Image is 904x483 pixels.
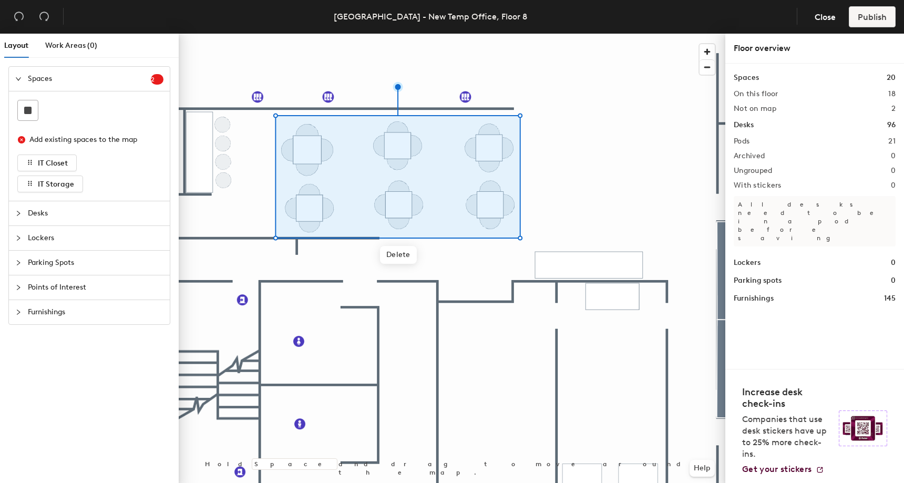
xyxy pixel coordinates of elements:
span: Delete [380,246,417,264]
span: collapsed [15,235,22,241]
p: Companies that use desk stickers have up to 25% more check-ins. [742,414,833,460]
h2: 0 [891,181,896,190]
h1: Lockers [734,257,761,269]
h2: Pods [734,137,749,146]
h2: 2 [891,105,896,113]
span: collapsed [15,284,22,291]
button: Redo (⌘ + ⇧ + Z) [34,6,55,27]
span: Points of Interest [28,275,163,300]
div: [GEOGRAPHIC_DATA] - New Temp Office, Floor 8 [334,10,527,23]
button: Publish [849,6,896,27]
button: Close [806,6,845,27]
span: collapsed [15,260,22,266]
h2: 21 [888,137,896,146]
button: IT Storage [17,176,83,192]
h1: Desks [734,119,754,131]
span: IT Storage [38,180,74,189]
span: Spaces [28,67,151,91]
h2: Ungrouped [734,167,773,175]
span: Get your stickers [742,464,811,474]
span: IT Closet [38,159,68,168]
div: Add existing spaces to the map [29,134,155,146]
h1: Spaces [734,72,759,84]
h1: Furnishings [734,293,774,304]
h2: Not on map [734,105,776,113]
span: Close [815,12,836,22]
div: Floor overview [734,42,896,55]
h1: Parking spots [734,275,782,286]
span: collapsed [15,210,22,217]
h2: On this floor [734,90,778,98]
span: undo [14,11,24,22]
h4: Increase desk check-ins [742,386,833,409]
span: Desks [28,201,163,225]
h1: 96 [887,119,896,131]
h1: 0 [891,257,896,269]
button: Undo (⌘ + Z) [8,6,29,27]
img: Sticker logo [839,410,887,446]
span: close-circle [18,136,25,143]
h2: 0 [891,152,896,160]
h2: 0 [891,167,896,175]
span: Furnishings [28,300,163,324]
p: All desks need to be in a pod before saving [734,196,896,246]
h1: 20 [887,72,896,84]
button: IT Closet [17,155,77,171]
h2: 18 [888,90,896,98]
h1: 0 [891,275,896,286]
h1: 145 [884,293,896,304]
button: Help [690,460,715,477]
span: collapsed [15,309,22,315]
span: Parking Spots [28,251,163,275]
span: Work Areas (0) [45,41,97,50]
span: redo [39,11,49,22]
span: Layout [4,41,28,50]
span: expanded [15,76,22,82]
span: 2 [151,76,163,83]
h2: With stickers [734,181,782,190]
h2: Archived [734,152,765,160]
sup: 2 [151,74,163,85]
a: Get your stickers [742,464,824,475]
span: Lockers [28,226,163,250]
